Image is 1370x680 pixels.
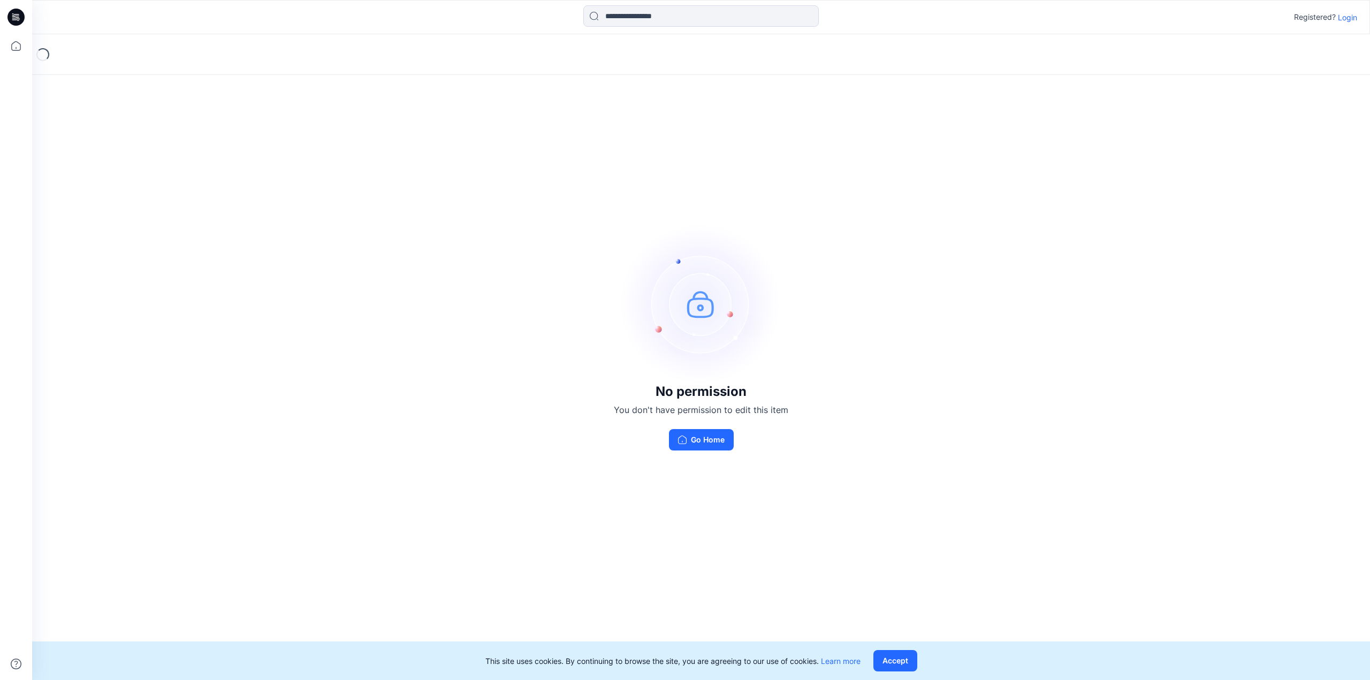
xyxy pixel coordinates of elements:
[1338,12,1357,23] p: Login
[821,656,861,666] a: Learn more
[621,224,781,384] img: no-perm.svg
[614,384,788,399] h3: No permission
[873,650,917,671] button: Accept
[669,429,734,450] button: Go Home
[614,403,788,416] p: You don't have permission to edit this item
[1294,11,1336,24] p: Registered?
[485,655,861,667] p: This site uses cookies. By continuing to browse the site, you are agreeing to our use of cookies.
